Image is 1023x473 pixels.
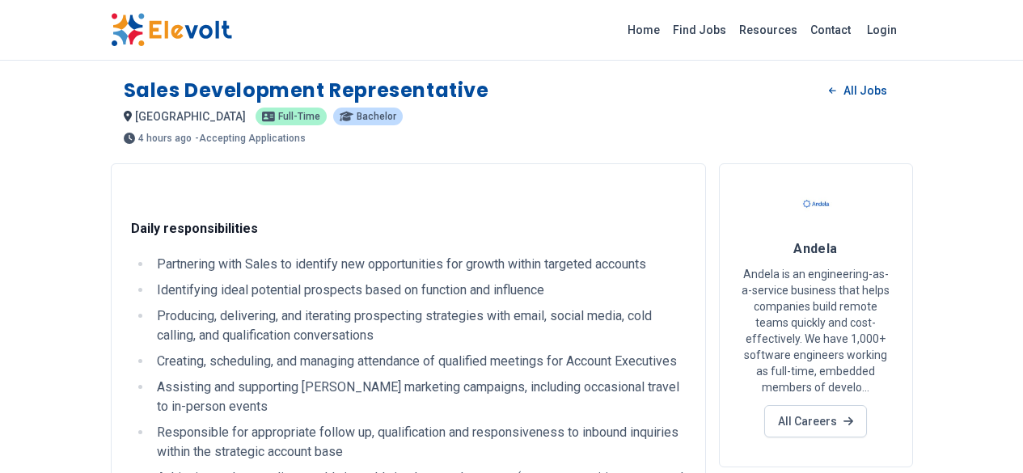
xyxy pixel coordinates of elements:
li: Partnering with Sales to identify new opportunities for growth within targeted accounts [152,255,686,274]
img: Andela [796,184,836,224]
li: Assisting and supporting [PERSON_NAME] marketing campaigns, including occasional travel to in-per... [152,378,686,416]
a: Find Jobs [666,17,733,43]
a: Contact [804,17,857,43]
p: Andela is an engineering-as-a-service business that helps companies build remote teams quickly an... [739,266,893,395]
a: All Careers [764,405,867,437]
a: Login [857,14,907,46]
span: 4 hours ago [138,133,192,143]
strong: Daily responsibilities [131,221,258,236]
li: Responsible for appropriate follow up, qualification and responsiveness to inbound inquiries with... [152,423,686,462]
li: Creating, scheduling, and managing attendance of qualified meetings for Account Executives [152,352,686,371]
h1: Sales Development Representative [124,78,489,103]
p: - Accepting Applications [195,133,306,143]
span: [GEOGRAPHIC_DATA] [135,110,246,123]
span: Full-time [278,112,320,121]
li: Identifying ideal potential prospects based on function and influence [152,281,686,300]
a: All Jobs [816,78,899,103]
a: Home [621,17,666,43]
span: Andela [793,241,838,256]
li: Producing, delivering, and iterating prospecting strategies with email, social media, cold callin... [152,306,686,345]
img: Elevolt [111,13,232,47]
span: Bachelor [357,112,396,121]
a: Resources [733,17,804,43]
